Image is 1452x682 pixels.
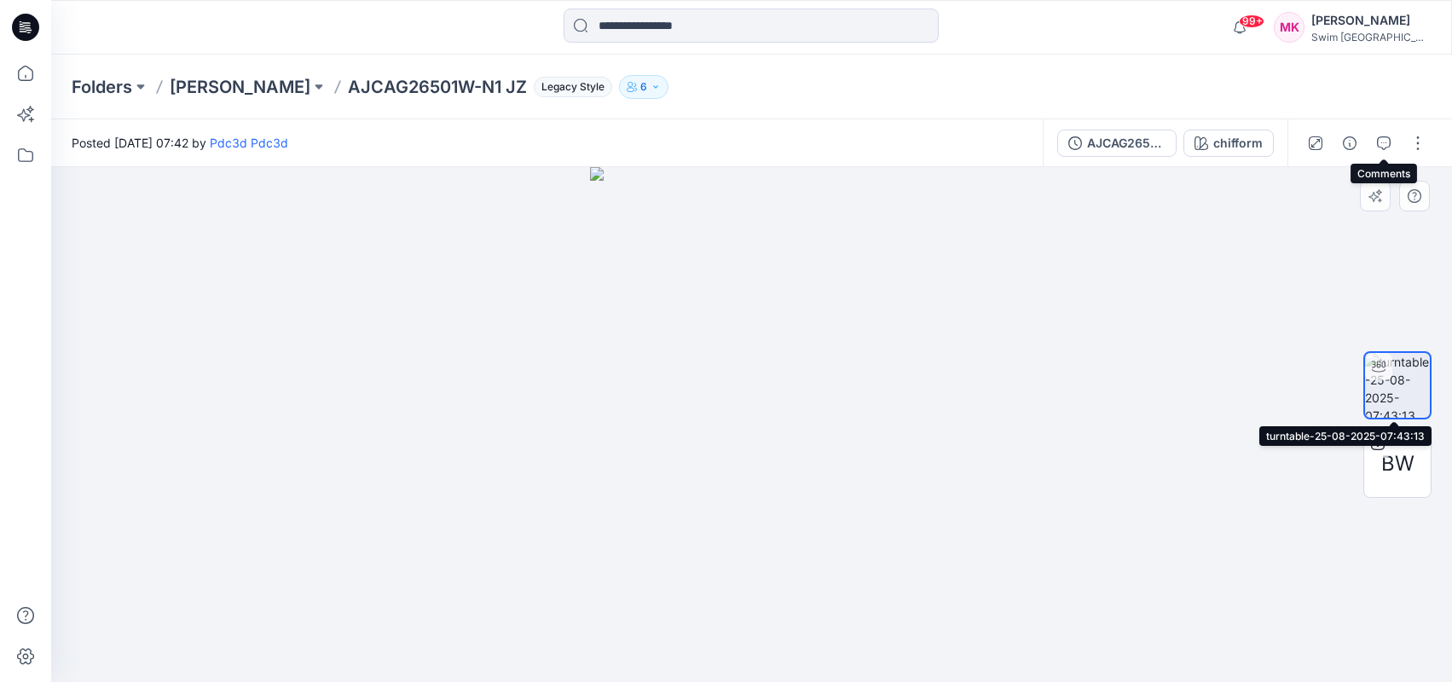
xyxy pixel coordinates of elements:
[1213,134,1263,153] div: chifform
[72,75,132,99] a: Folders
[1087,134,1166,153] div: AJCAG26501W-N1 JZ
[619,75,668,99] button: 6
[640,78,647,96] p: 6
[1057,130,1177,157] button: AJCAG26501W-N1 JZ
[534,77,612,97] span: Legacy Style
[72,134,288,152] span: Posted [DATE] 07:42 by
[1381,448,1414,479] span: BW
[1311,10,1431,31] div: [PERSON_NAME]
[527,75,612,99] button: Legacy Style
[1336,130,1363,157] button: Details
[1183,130,1274,157] button: chifform
[210,136,288,150] a: Pdc3d Pdc3d
[348,75,527,99] p: AJCAG26501W-N1 JZ
[1274,12,1304,43] div: MK
[170,75,310,99] a: [PERSON_NAME]
[1365,353,1430,418] img: turntable-25-08-2025-07:43:13
[1239,14,1264,28] span: 99+
[1311,31,1431,43] div: Swim [GEOGRAPHIC_DATA]
[590,167,914,682] img: eyJhbGciOiJIUzI1NiIsImtpZCI6IjAiLCJzbHQiOiJzZXMiLCJ0eXAiOiJKV1QifQ.eyJkYXRhIjp7InR5cGUiOiJzdG9yYW...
